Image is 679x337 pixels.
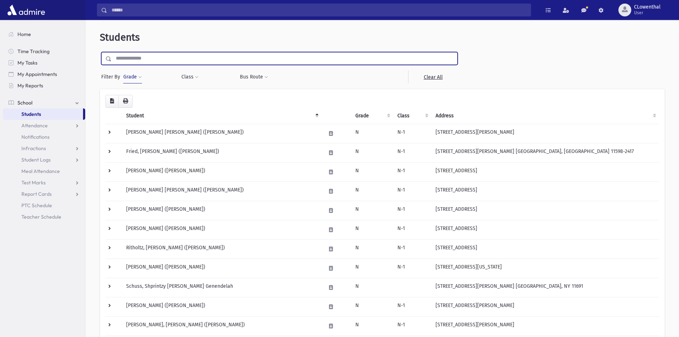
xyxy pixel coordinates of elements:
[106,95,119,108] button: CSV
[240,71,268,83] button: Bus Route
[351,239,393,259] td: N
[123,71,142,83] button: Grade
[351,162,393,182] td: N
[393,143,431,162] td: N-1
[431,143,659,162] td: [STREET_ADDRESS][PERSON_NAME] [GEOGRAPHIC_DATA], [GEOGRAPHIC_DATA] 11598-2417
[122,220,322,239] td: [PERSON_NAME] ([PERSON_NAME])
[21,168,60,174] span: Meal Attendance
[122,259,322,278] td: [PERSON_NAME] ([PERSON_NAME])
[3,108,83,120] a: Students
[3,154,85,165] a: Student Logs
[21,157,51,163] span: Student Logs
[3,177,85,188] a: Test Marks
[431,259,659,278] td: [STREET_ADDRESS][US_STATE]
[122,201,322,220] td: [PERSON_NAME] ([PERSON_NAME])
[393,297,431,316] td: N-1
[393,316,431,336] td: N-1
[3,80,85,91] a: My Reports
[122,162,322,182] td: [PERSON_NAME] ([PERSON_NAME])
[393,182,431,201] td: N-1
[351,108,393,124] th: Grade: activate to sort column ascending
[393,259,431,278] td: N-1
[393,124,431,143] td: N-1
[122,143,322,162] td: Fried, [PERSON_NAME] ([PERSON_NAME])
[17,99,32,106] span: School
[100,31,140,43] span: Students
[431,124,659,143] td: [STREET_ADDRESS][PERSON_NAME]
[17,60,37,66] span: My Tasks
[101,73,123,81] span: Filter By
[122,316,322,336] td: [PERSON_NAME], [PERSON_NAME] ([PERSON_NAME])
[3,120,85,131] a: Attendance
[3,165,85,177] a: Meal Attendance
[122,108,322,124] th: Student: activate to sort column descending
[634,4,660,10] span: CLowenthal
[6,3,47,17] img: AdmirePro
[122,182,322,201] td: [PERSON_NAME] [PERSON_NAME] ([PERSON_NAME])
[21,179,46,186] span: Test Marks
[351,201,393,220] td: N
[3,143,85,154] a: Infractions
[408,71,458,83] a: Clear All
[21,214,61,220] span: Teacher Schedule
[21,111,41,117] span: Students
[181,71,199,83] button: Class
[393,162,431,182] td: N-1
[351,220,393,239] td: N
[3,46,85,57] a: Time Tracking
[431,239,659,259] td: [STREET_ADDRESS]
[3,68,85,80] a: My Appointments
[351,124,393,143] td: N
[431,182,659,201] td: [STREET_ADDRESS]
[3,131,85,143] a: Notifications
[118,95,133,108] button: Print
[122,239,322,259] td: Ritholtz, [PERSON_NAME] ([PERSON_NAME])
[393,108,431,124] th: Class: activate to sort column ascending
[431,220,659,239] td: [STREET_ADDRESS]
[122,278,322,297] td: Schuss, Shprintzy [PERSON_NAME] Genendelah
[431,316,659,336] td: [STREET_ADDRESS][PERSON_NAME]
[431,297,659,316] td: [STREET_ADDRESS][PERSON_NAME]
[393,201,431,220] td: N-1
[3,211,85,223] a: Teacher Schedule
[21,202,52,209] span: PTC Schedule
[351,297,393,316] td: N
[351,259,393,278] td: N
[21,191,52,197] span: Report Cards
[431,278,659,297] td: [STREET_ADDRESS][PERSON_NAME] [GEOGRAPHIC_DATA], NY 11691
[3,29,85,40] a: Home
[21,145,46,152] span: Infractions
[3,188,85,200] a: Report Cards
[351,316,393,336] td: N
[431,108,659,124] th: Address: activate to sort column ascending
[17,71,57,77] span: My Appointments
[634,10,660,16] span: User
[21,122,48,129] span: Attendance
[3,57,85,68] a: My Tasks
[393,220,431,239] td: N-1
[393,239,431,259] td: N-1
[3,97,85,108] a: School
[431,162,659,182] td: [STREET_ADDRESS]
[107,4,531,16] input: Search
[17,82,43,89] span: My Reports
[122,297,322,316] td: [PERSON_NAME] ([PERSON_NAME])
[3,200,85,211] a: PTC Schedule
[122,124,322,143] td: [PERSON_NAME] [PERSON_NAME] ([PERSON_NAME])
[17,31,31,37] span: Home
[351,182,393,201] td: N
[21,134,50,140] span: Notifications
[351,278,393,297] td: N
[431,201,659,220] td: [STREET_ADDRESS]
[17,48,50,55] span: Time Tracking
[351,143,393,162] td: N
